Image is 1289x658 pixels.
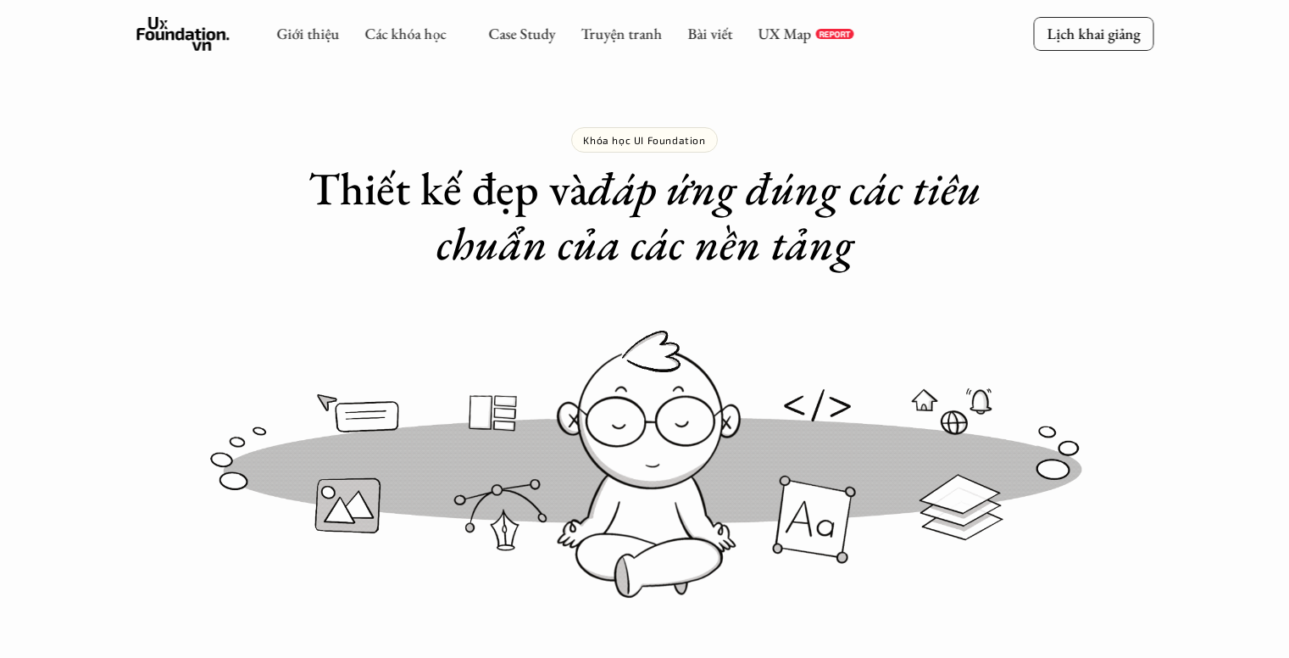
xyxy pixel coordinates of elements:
[1047,24,1140,43] p: Lịch khai giảng
[687,24,732,43] a: Bài viết
[488,24,555,43] a: Case Study
[758,24,811,43] a: UX Map
[819,29,850,39] p: REPORT
[364,24,446,43] a: Các khóa học
[306,161,984,271] h1: Thiết kế đẹp và
[581,24,662,43] a: Truyện tranh
[276,24,339,43] a: Giới thiệu
[815,29,853,39] a: REPORT
[436,159,992,273] em: đáp ứng đúng các tiêu chuẩn của các nền tảng
[1033,17,1153,50] a: Lịch khai giảng
[583,134,705,146] p: Khóa học UI Foundation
